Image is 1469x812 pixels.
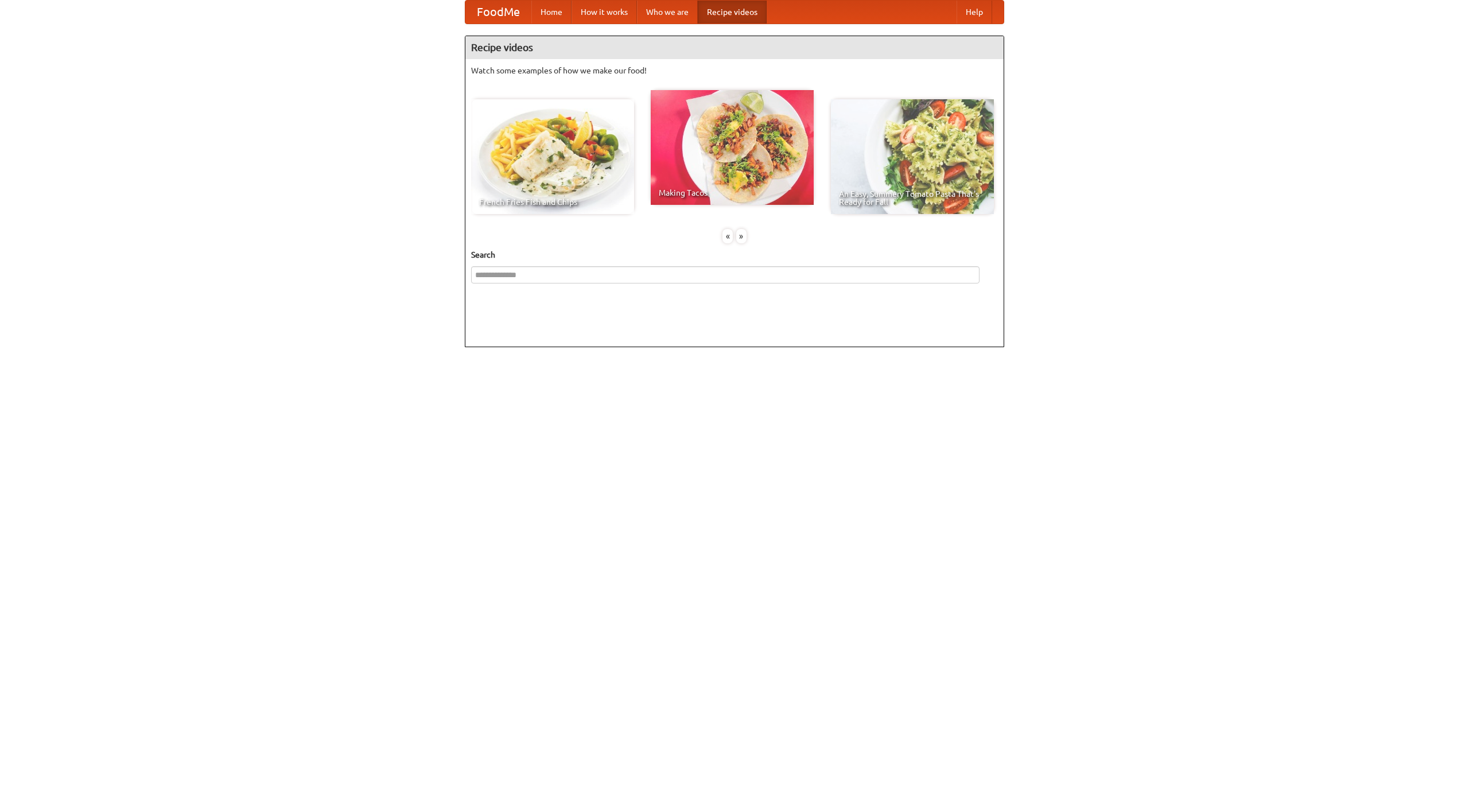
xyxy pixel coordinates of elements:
[722,229,733,243] div: «
[839,190,986,206] span: An Easy, Summery Tomato Pasta That's Ready for Fall
[957,1,992,24] a: Help
[479,198,626,206] span: French Fries Fish and Chips
[736,229,747,243] div: »
[651,90,814,205] a: Making Tacos
[465,1,531,24] a: FoodMe
[572,1,637,24] a: How it works
[659,189,806,197] span: Making Tacos
[531,1,572,24] a: Home
[465,36,1004,59] h4: Recipe videos
[637,1,698,24] a: Who we are
[471,65,998,76] p: Watch some examples of how we make our food!
[471,249,998,261] h5: Search
[831,99,994,214] a: An Easy, Summery Tomato Pasta That's Ready for Fall
[471,99,634,214] a: French Fries Fish and Chips
[698,1,767,24] a: Recipe videos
